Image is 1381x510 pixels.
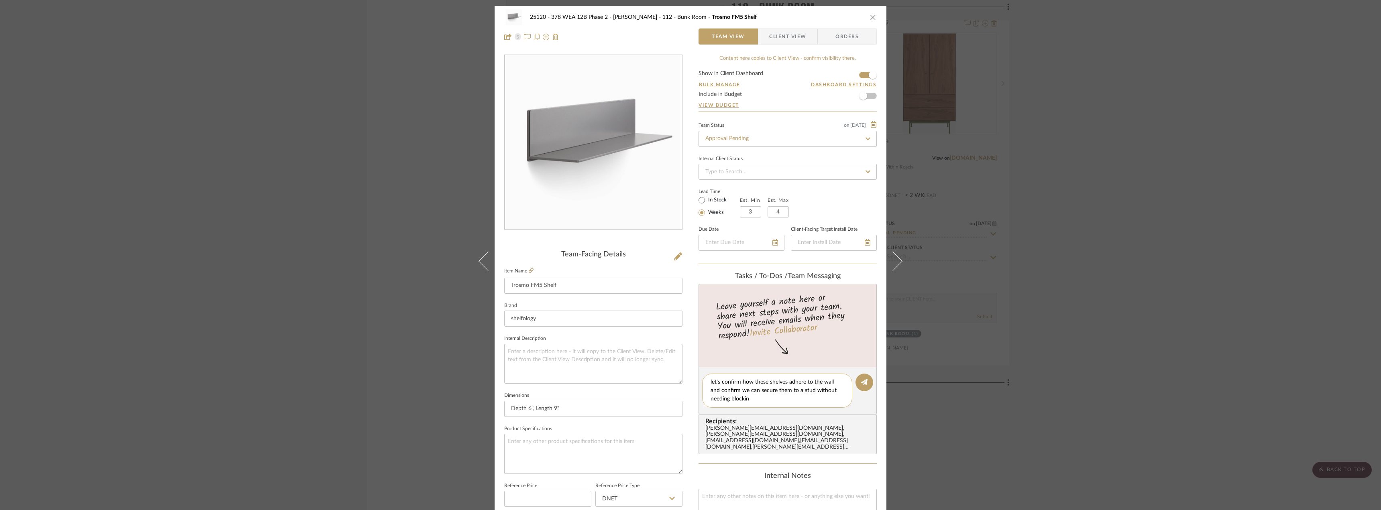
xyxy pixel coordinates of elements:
span: Orders [827,28,868,45]
mat-radio-group: Select item type [699,195,740,217]
div: [PERSON_NAME][EMAIL_ADDRESS][DOMAIN_NAME] , [PERSON_NAME][EMAIL_ADDRESS][DOMAIN_NAME] , [EMAIL_AD... [705,425,873,451]
button: close [870,14,877,21]
label: Lead Time [699,188,740,195]
button: Bulk Manage [699,81,741,88]
label: Dimensions [504,394,529,398]
input: Enter Item Name [504,278,682,294]
label: Est. Max [768,197,789,203]
img: 8e65f6b2-d764-489c-862e-88f1f82fdc30_436x436.jpg [506,55,680,230]
label: Est. Min [740,197,760,203]
label: Product Specifications [504,427,552,431]
input: Enter Due Date [699,235,784,251]
div: 0 [505,55,682,230]
label: Internal Description [504,337,546,341]
input: Enter the dimensions of this item [504,401,682,417]
label: Due Date [699,228,719,232]
span: Tasks / To-Dos / [735,272,788,280]
label: Reference Price [504,484,537,488]
div: Leave yourself a note here or share next steps with your team. You will receive emails when they ... [698,289,878,343]
label: Reference Price Type [595,484,640,488]
label: Brand [504,304,517,308]
img: 8e65f6b2-d764-489c-862e-88f1f82fdc30_48x40.jpg [504,9,523,25]
span: [DATE] [849,122,867,128]
div: team Messaging [699,272,877,281]
img: Remove from project [552,34,559,40]
div: Content here copies to Client View - confirm visibility there. [699,55,877,63]
label: In Stock [707,197,727,204]
label: Item Name [504,268,534,274]
span: Recipients: [705,418,873,425]
span: 25120 - 378 WEA 12B Phase 2 - [PERSON_NAME] [530,14,662,20]
span: Trosmo FM5 Shelf [712,14,757,20]
span: 112 - Bunk Room [662,14,712,20]
label: Client-Facing Target Install Date [791,228,858,232]
span: Client View [769,28,806,45]
div: Team Status [699,124,724,128]
button: Dashboard Settings [811,81,877,88]
input: Type to Search… [699,131,877,147]
div: Internal Notes [699,472,877,481]
div: Internal Client Status [699,157,743,161]
a: Invite Collaborator [749,321,818,341]
label: Weeks [707,209,724,216]
span: Team View [712,28,745,45]
div: Team-Facing Details [504,250,682,259]
span: on [844,123,849,128]
input: Enter Brand [504,311,682,327]
input: Enter Install Date [791,235,877,251]
input: Type to Search… [699,164,877,180]
a: View Budget [699,102,877,108]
